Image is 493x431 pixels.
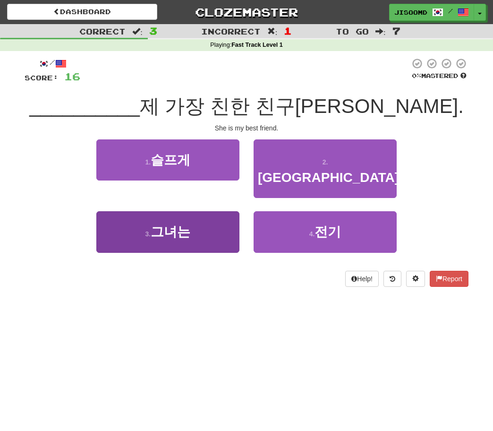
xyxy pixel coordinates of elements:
button: 1.슬프게 [96,139,239,181]
button: 2.[GEOGRAPHIC_DATA] [254,139,397,198]
span: : [132,27,143,35]
span: 슬프게 [151,153,190,167]
button: Round history (alt+y) [383,271,401,287]
span: 전기 [314,224,341,239]
span: 그녀는 [151,224,190,239]
span: 0 % [412,72,421,79]
small: 4 . [309,230,315,238]
span: 16 [64,70,80,82]
span: jisoomd [394,8,427,17]
small: 3 . [145,230,151,238]
button: Help! [345,271,379,287]
button: 4.전기 [254,211,397,252]
div: Mastered [410,72,468,80]
span: 3 [149,25,157,36]
span: 7 [392,25,400,36]
span: Correct [79,26,126,36]
span: 제 가장 친한 친구[PERSON_NAME]. [140,95,464,117]
span: [GEOGRAPHIC_DATA] [258,170,399,185]
span: Incorrect [201,26,261,36]
span: __________ [29,95,140,117]
button: Report [430,271,468,287]
small: 2 . [323,158,328,166]
span: Score: [25,74,59,82]
span: : [267,27,278,35]
span: To go [336,26,369,36]
div: She is my best friend. [25,123,468,133]
span: 1 [284,25,292,36]
a: jisoomd / [389,4,474,21]
a: Dashboard [7,4,157,20]
button: 3.그녀는 [96,211,239,252]
strong: Fast Track Level 1 [231,42,283,48]
a: Clozemaster [171,4,322,20]
small: 1 . [145,158,151,166]
span: : [375,27,386,35]
div: / [25,58,80,69]
span: / [448,8,453,14]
